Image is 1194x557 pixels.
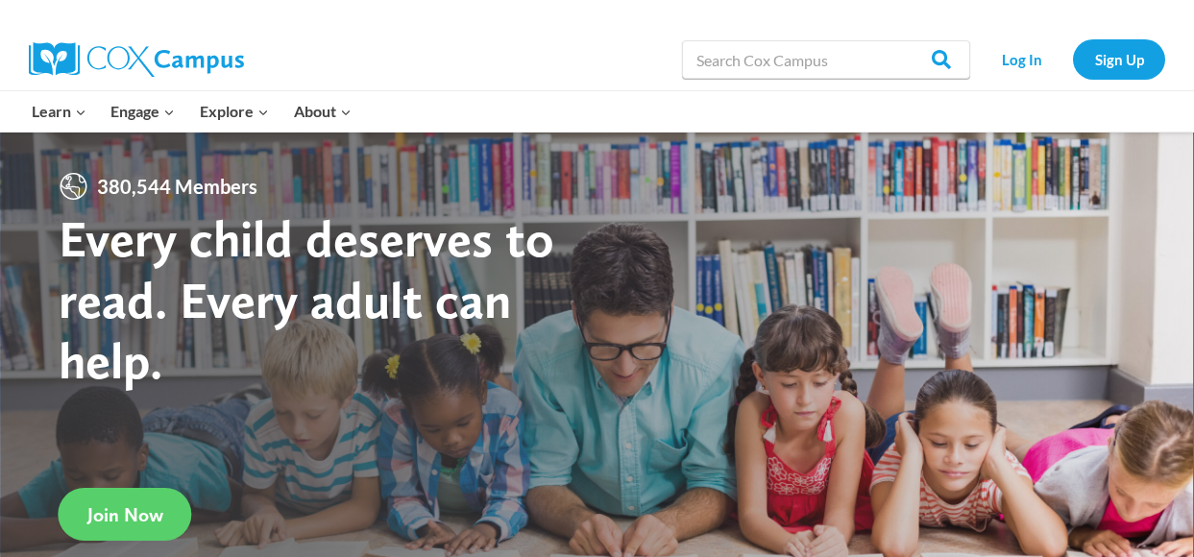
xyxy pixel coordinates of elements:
nav: Secondary Navigation [980,39,1165,79]
nav: Primary Navigation [19,91,363,132]
span: Explore [200,99,269,124]
span: 380,544 Members [89,171,265,202]
span: About [294,99,352,124]
input: Search Cox Campus [682,40,970,79]
a: Sign Up [1073,39,1165,79]
a: Log In [980,39,1063,79]
span: Join Now [87,503,163,526]
span: Engage [110,99,175,124]
a: Join Now [59,488,192,541]
strong: Every child deserves to read. Every adult can help. [59,207,554,391]
span: Learn [32,99,86,124]
img: Cox Campus [29,42,244,77]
